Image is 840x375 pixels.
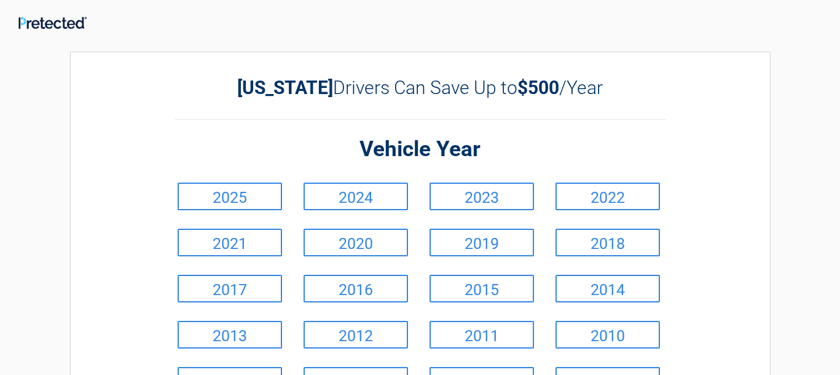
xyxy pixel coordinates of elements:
h2: Vehicle Year [175,135,666,164]
a: 2011 [430,321,534,349]
a: 2025 [178,183,282,210]
a: 2017 [178,275,282,302]
a: 2012 [304,321,408,349]
a: 2020 [304,229,408,256]
a: 2013 [178,321,282,349]
a: 2022 [555,183,660,210]
a: 2015 [430,275,534,302]
a: 2021 [178,229,282,256]
a: 2023 [430,183,534,210]
a: 2014 [555,275,660,302]
a: 2019 [430,229,534,256]
a: 2016 [304,275,408,302]
b: $500 [517,77,559,98]
h2: Drivers Can Save Up to /Year [175,77,666,98]
a: 2024 [304,183,408,210]
a: 2010 [555,321,660,349]
b: [US_STATE] [237,77,333,98]
img: Main Logo [18,17,87,29]
a: 2018 [555,229,660,256]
